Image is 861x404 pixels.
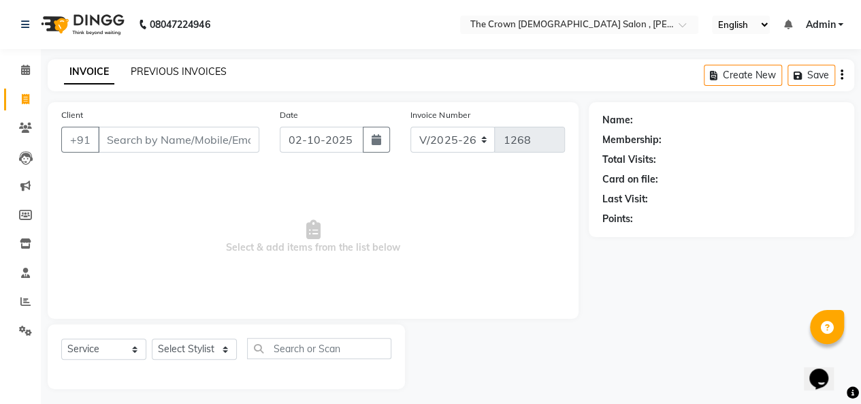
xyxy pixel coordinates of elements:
input: Search by Name/Mobile/Email/Code [98,127,259,153]
div: Card on file: [602,172,658,187]
label: Client [61,109,83,121]
span: Admin [805,18,835,32]
button: Save [787,65,835,86]
div: Last Visit: [602,192,648,206]
iframe: chat widget [804,349,847,390]
a: PREVIOUS INVOICES [131,65,227,78]
input: Search or Scan [247,338,391,359]
label: Invoice Number [410,109,470,121]
div: Points: [602,212,633,226]
button: Create New [704,65,782,86]
div: Name: [602,113,633,127]
div: Membership: [602,133,662,147]
button: +91 [61,127,99,153]
img: logo [35,5,128,44]
span: Select & add items from the list below [61,169,565,305]
b: 08047224946 [150,5,210,44]
div: Total Visits: [602,153,656,167]
a: INVOICE [64,60,114,84]
label: Date [280,109,298,121]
